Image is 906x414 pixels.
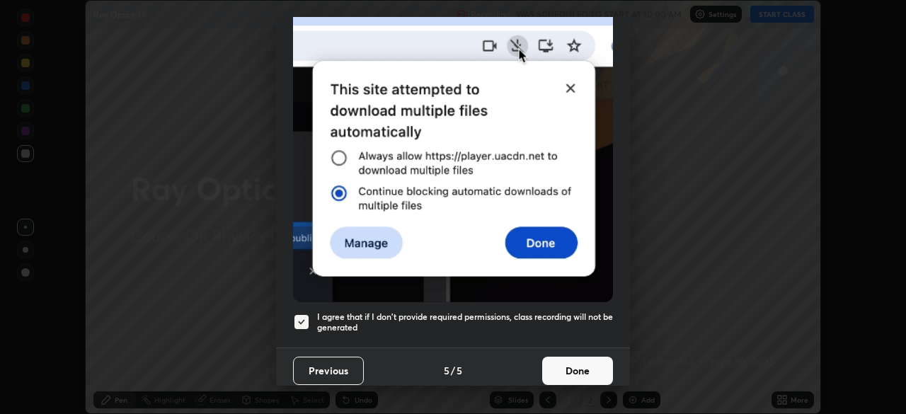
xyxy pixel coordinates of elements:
button: Previous [293,357,364,385]
h4: 5 [444,363,449,378]
button: Done [542,357,613,385]
h4: / [451,363,455,378]
h4: 5 [457,363,462,378]
h5: I agree that if I don't provide required permissions, class recording will not be generated [317,311,613,333]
